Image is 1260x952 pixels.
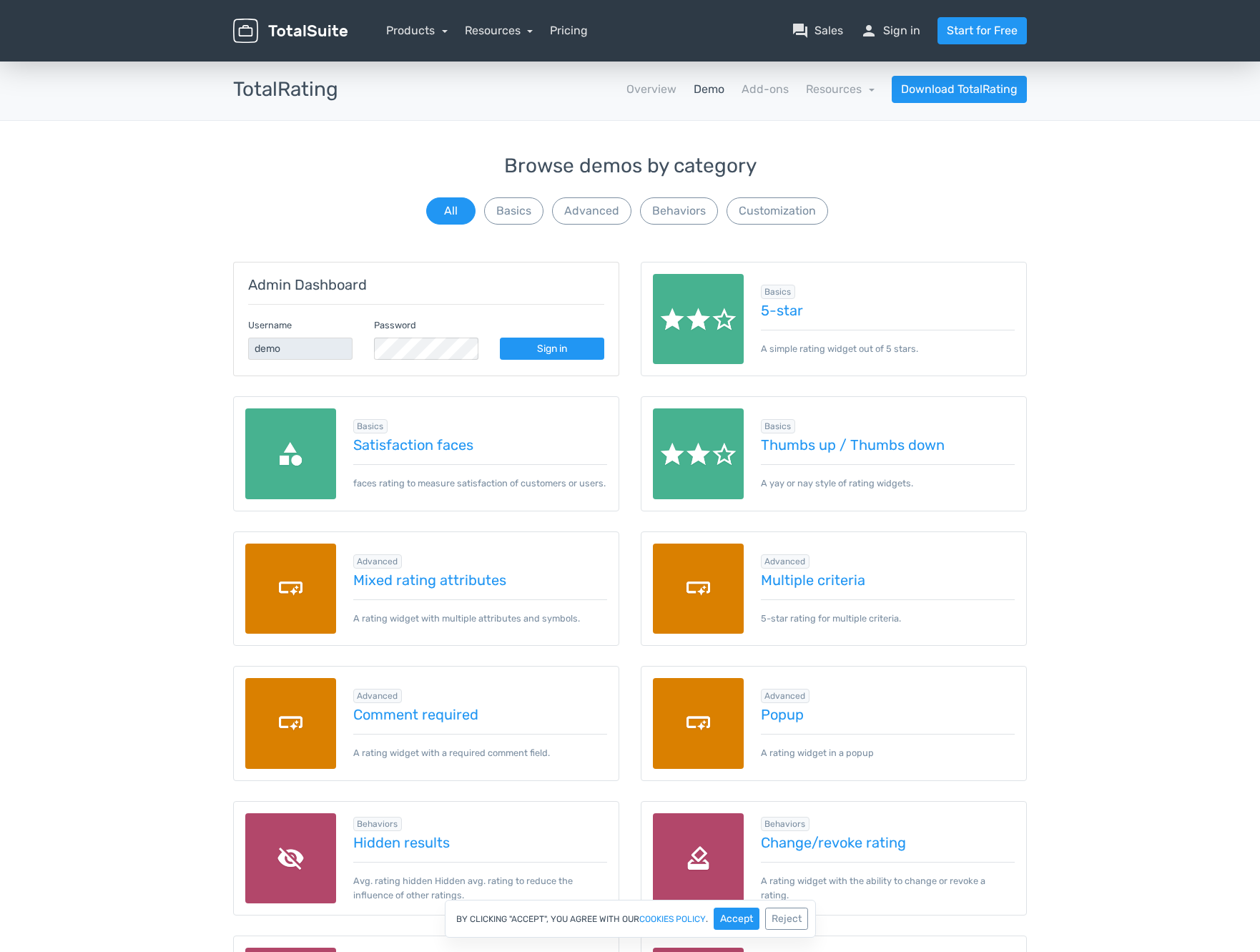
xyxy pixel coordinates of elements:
span: Browse all in Basics [761,419,796,433]
span: Browse all in Advanced [761,554,810,569]
h5: Admin Dashboard [248,277,604,293]
a: question_answerSales [792,22,843,39]
span: Browse all in Behaviors [353,817,403,831]
h3: Browse demos by category [233,155,1027,177]
p: A simple rating widget out of 5 stars. [761,330,1015,355]
label: Username [248,318,292,332]
span: Browse all in Advanced [353,554,403,569]
p: A yay or nay style of rating widgets. [761,464,1015,490]
a: Products [386,24,448,37]
img: custom-fields.png [245,544,336,634]
button: Advanced [552,197,631,225]
a: Start for Free [937,17,1027,44]
a: Popup [761,707,1015,722]
a: Hidden results [353,835,608,850]
p: 5-star rating for multiple criteria. [761,599,1015,625]
a: personSign in [860,22,920,39]
div: By clicking "Accept", you agree with our . [445,900,816,938]
a: Change/revoke rating [761,835,1015,850]
img: custom-fields.png [653,678,744,769]
span: Browse all in Advanced [761,689,810,703]
a: Resources [806,82,875,96]
p: A rating widget with the ability to change or revoke a rating. [761,862,1015,901]
img: categories.png [245,408,336,499]
span: person [860,22,877,39]
a: Resources [465,24,533,37]
p: A rating widget with multiple attributes and symbols. [353,599,608,625]
a: 5-star [761,303,1015,318]
span: question_answer [792,22,809,39]
a: cookies policy [639,915,706,923]
h3: TotalRating [233,79,338,101]
a: Satisfaction faces [353,437,608,453]
span: Browse all in Basics [761,285,796,299]
img: blind-poll.png [653,813,744,904]
img: TotalSuite for WordPress [233,19,348,44]
img: rate.png [653,408,744,499]
span: Browse all in Behaviors [761,817,810,831]
button: Reject [765,908,808,930]
a: Pricing [550,22,588,39]
a: Sign in [500,338,604,360]
p: A rating widget in a popup [761,734,1015,760]
a: Add-ons [742,81,789,98]
button: Basics [484,197,543,225]
button: All [426,197,476,225]
label: Password [374,318,416,332]
button: Accept [714,908,759,930]
img: hidden-results.png [245,813,336,904]
a: Multiple criteria [761,572,1015,588]
button: Behaviors [640,197,718,225]
p: faces rating to measure satisfaction of customers or users. [353,464,608,490]
p: Avg. rating hidden Hidden avg. rating to reduce the influence of other ratings. [353,862,608,901]
span: Browse all in Advanced [353,689,403,703]
a: Download TotalRating [892,76,1027,103]
a: Overview [626,81,676,98]
img: custom-fields.png [653,544,744,634]
img: custom-fields.png [245,678,336,769]
img: rate.png [653,274,744,365]
span: Browse all in Basics [353,419,388,433]
p: A rating widget with a required comment field. [353,734,608,760]
a: Mixed rating attributes [353,572,608,588]
a: Comment required [353,707,608,722]
a: Demo [694,81,724,98]
a: Thumbs up / Thumbs down [761,437,1015,453]
button: Customization [727,197,828,225]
